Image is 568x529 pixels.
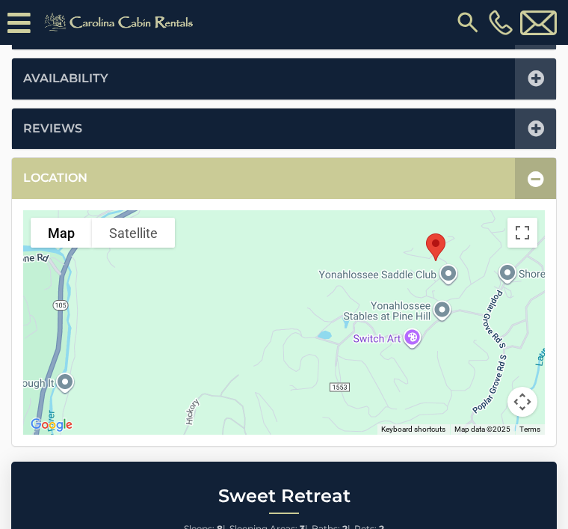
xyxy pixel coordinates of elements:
[27,415,76,435] img: Google
[23,70,108,88] a: Availability
[27,415,76,435] a: Open this area in Google Maps (opens a new window)
[507,218,537,248] button: Toggle fullscreen view
[23,120,82,138] a: Reviews
[92,218,175,248] button: Show satellite imagery
[23,170,87,187] a: Location
[15,486,553,506] h2: Sweet Retreat
[485,10,516,35] a: [PHONE_NUMBER]
[454,425,510,433] span: Map data ©2025
[507,387,537,417] button: Map camera controls
[420,227,451,267] div: Sweet Retreat
[381,424,445,435] button: Keyboard shortcuts
[31,218,92,248] button: Show street map
[38,10,203,34] img: Khaki-logo.png
[519,425,540,433] a: Terms
[454,9,481,36] img: search-regular.svg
